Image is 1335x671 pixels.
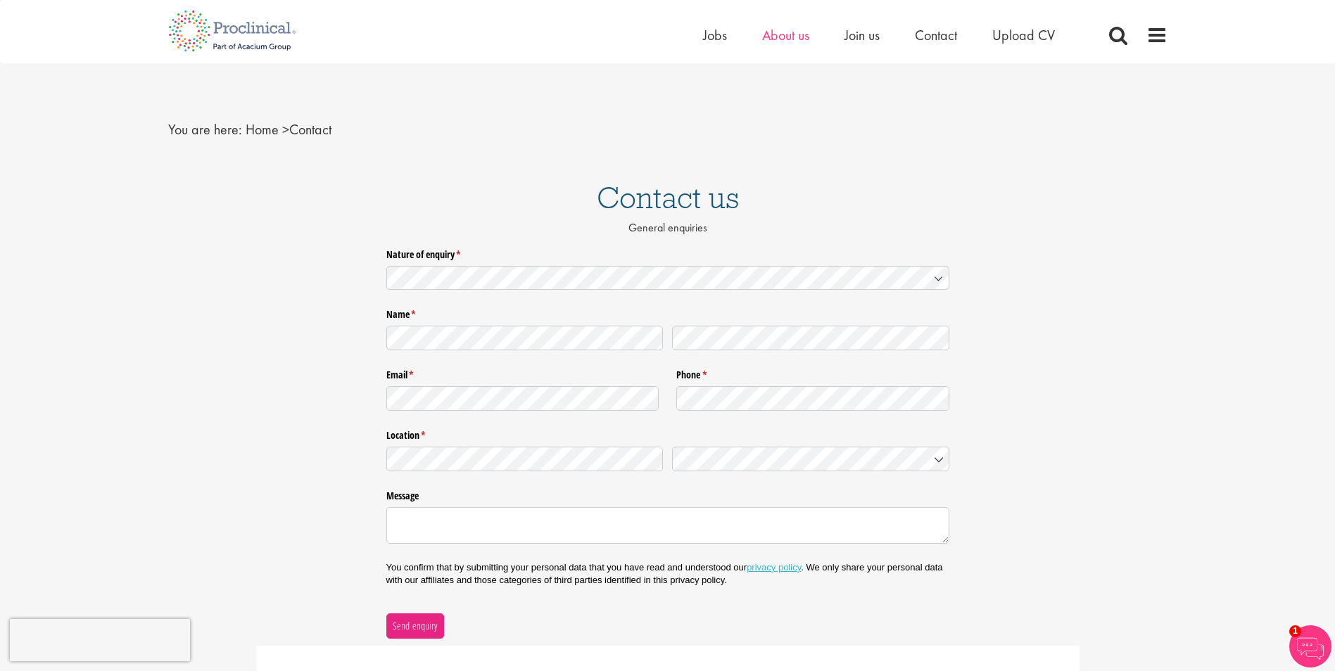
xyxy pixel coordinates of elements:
[10,619,190,661] iframe: reCAPTCHA
[246,120,279,139] a: breadcrumb link to Home
[676,364,949,382] label: Phone
[386,303,949,321] legend: Name
[282,120,289,139] span: >
[392,618,438,634] span: Send enquiry
[386,447,664,471] input: State / Province / Region
[386,243,949,261] label: Nature of enquiry
[915,26,957,44] a: Contact
[672,326,949,350] input: Last
[844,26,880,44] a: Join us
[386,485,949,503] label: Message
[1289,625,1331,667] img: Chatbot
[703,26,727,44] a: Jobs
[1289,625,1301,637] span: 1
[386,561,949,587] p: You confirm that by submitting your personal data that you have read and understood our . We only...
[168,120,242,139] span: You are here:
[386,424,949,442] legend: Location
[762,26,809,44] a: About us
[386,364,659,382] label: Email
[672,447,949,471] input: Country
[386,326,664,350] input: First
[246,120,331,139] span: Contact
[992,26,1055,44] a: Upload CV
[747,562,801,573] a: privacy policy
[386,613,444,639] button: Send enquiry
